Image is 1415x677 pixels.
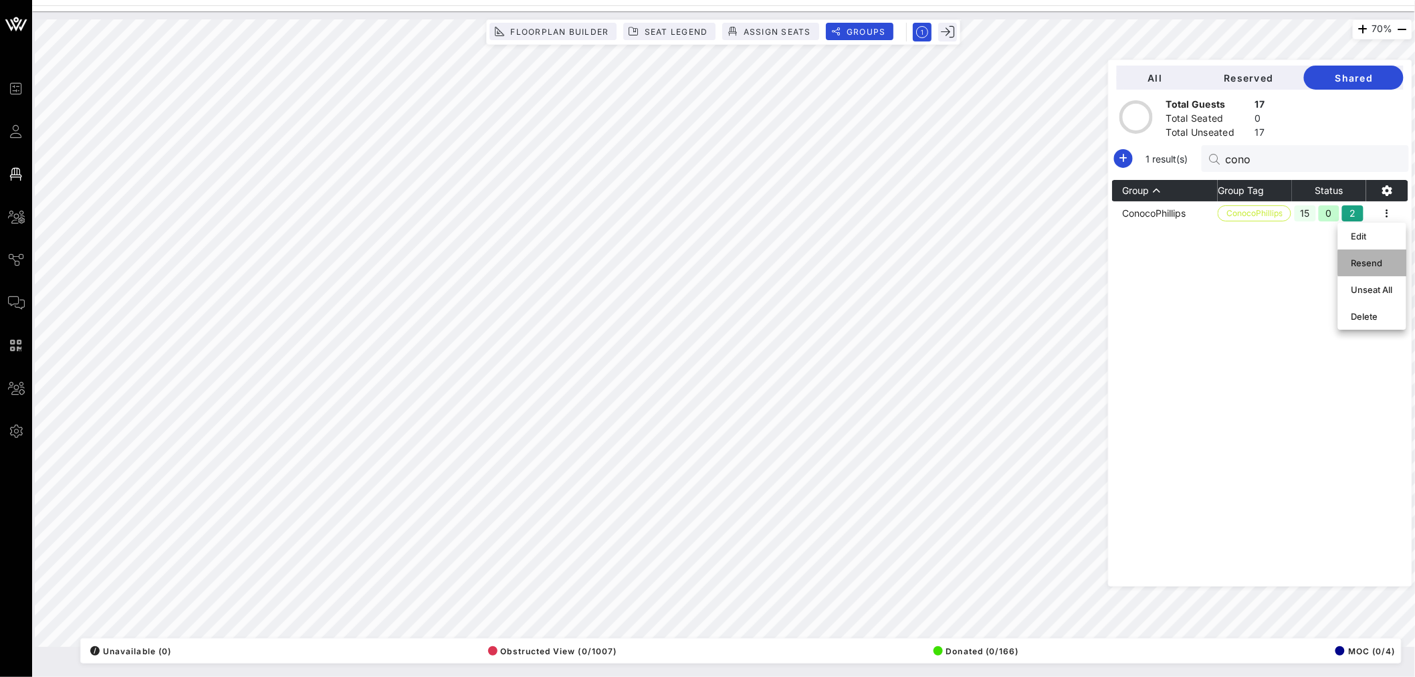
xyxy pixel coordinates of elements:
span: 1 result(s) [1141,152,1194,166]
button: Groups [826,23,894,40]
span: ConocoPhillips [1226,206,1283,221]
span: Shared [1315,72,1393,84]
span: Obstructed View (0/1007) [488,646,617,656]
button: Assign Seats [723,23,819,40]
span: Seat Legend [644,27,708,37]
div: 15 [1295,205,1316,221]
div: 17 [1255,98,1265,114]
button: Obstructed View (0/1007) [484,642,617,660]
div: 0 [1319,205,1340,221]
div: Total Guests [1166,98,1250,114]
td: ConocoPhillips [1112,201,1218,225]
div: Total Seated [1166,112,1250,128]
div: / [90,646,100,656]
span: Donated (0/166) [934,646,1019,656]
button: Shared [1304,66,1404,90]
span: MOC (0/4) [1335,646,1396,656]
th: Group Tag [1218,180,1292,201]
button: Floorplan Builder [489,23,617,40]
span: Groups [846,27,886,37]
button: Seat Legend [624,23,716,40]
div: Unseat All [1351,284,1393,295]
button: Reserved [1193,66,1304,90]
button: MOC (0/4) [1331,642,1396,660]
div: Delete [1351,311,1393,322]
th: Status [1292,180,1366,201]
div: Total Unseated [1166,126,1250,142]
span: Assign Seats [743,27,811,37]
span: Group Tag [1218,185,1264,196]
th: Group: Sorted ascending. Activate to sort descending. [1112,180,1218,201]
button: All [1117,66,1193,90]
span: Floorplan Builder [510,27,609,37]
span: Group [1123,185,1150,196]
span: Reserved [1204,72,1293,84]
div: 2 [1342,205,1364,221]
button: Donated (0/166) [930,642,1019,660]
div: Edit [1351,231,1393,241]
button: /Unavailable (0) [86,642,171,660]
span: Unavailable (0) [90,646,171,656]
div: Resend [1351,258,1393,268]
div: 0 [1255,112,1265,128]
div: 17 [1255,126,1265,142]
div: 70% [1353,19,1412,39]
span: All [1127,72,1182,84]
